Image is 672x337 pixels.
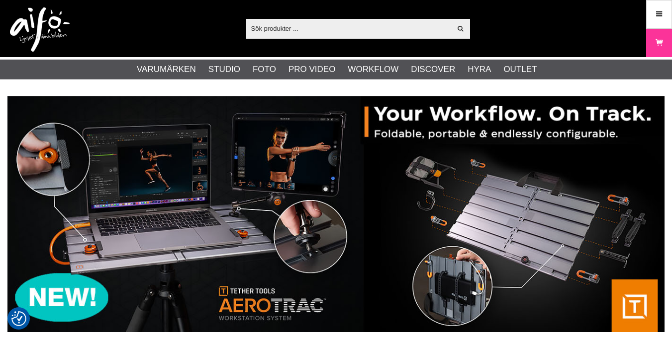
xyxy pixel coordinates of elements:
[411,63,455,76] a: Discover
[246,21,452,36] input: Sök produkter ...
[11,310,26,328] button: Samtyckesinställningar
[253,63,276,76] a: Foto
[137,63,196,76] a: Varumärken
[11,311,26,326] img: Revisit consent button
[7,96,665,332] img: Annons:007 banner-header-aerotrac-1390x500.jpg
[288,63,335,76] a: Pro Video
[503,63,537,76] a: Outlet
[348,63,398,76] a: Workflow
[10,7,70,52] img: logo.png
[468,63,491,76] a: Hyra
[208,63,240,76] a: Studio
